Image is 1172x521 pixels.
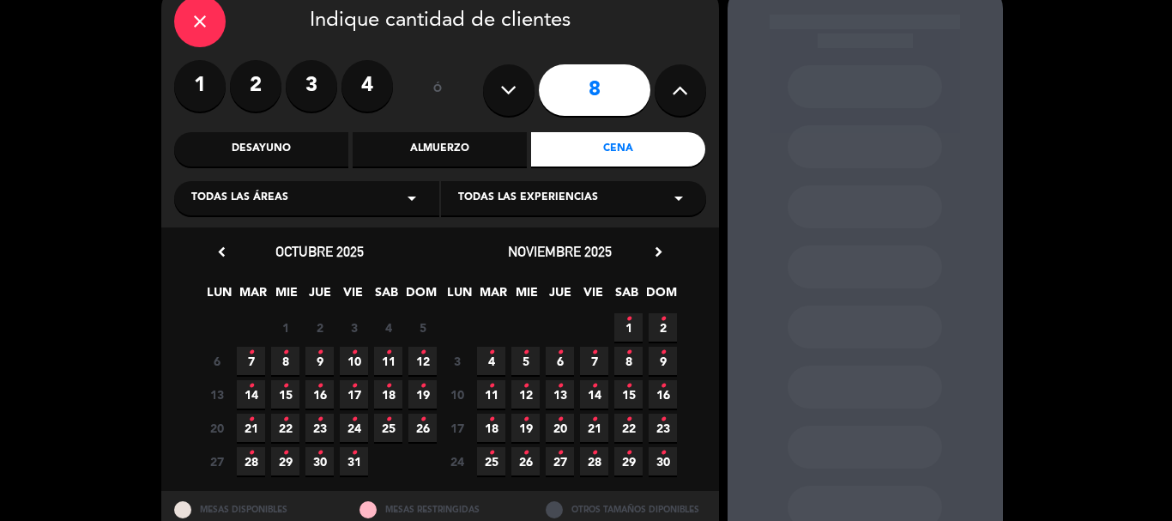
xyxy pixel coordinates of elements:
i: arrow_drop_down [402,188,422,209]
label: 1 [174,60,226,112]
span: SAB [613,282,641,311]
span: JUE [305,282,334,311]
span: noviembre 2025 [508,243,612,260]
span: 1 [271,313,299,342]
i: • [420,373,426,400]
i: • [385,373,391,400]
span: 9 [649,347,677,375]
span: SAB [372,282,401,311]
i: • [420,339,426,367]
span: 4 [477,347,505,375]
span: 31 [340,447,368,476]
span: 5 [408,313,437,342]
span: 12 [511,380,540,409]
span: 19 [511,414,540,442]
i: • [420,406,426,433]
span: 3 [443,347,471,375]
i: • [591,373,597,400]
span: 25 [374,414,402,442]
span: 29 [614,447,643,476]
i: • [591,406,597,433]
i: • [248,439,254,467]
span: 10 [340,347,368,375]
span: 18 [477,414,505,442]
i: • [351,373,357,400]
span: octubre 2025 [275,243,364,260]
i: • [488,406,494,433]
i: • [317,373,323,400]
i: • [591,339,597,367]
span: 15 [271,380,299,409]
span: 8 [271,347,299,375]
i: • [625,406,631,433]
span: 27 [546,447,574,476]
span: MAR [479,282,507,311]
span: MIE [512,282,541,311]
span: 11 [477,380,505,409]
span: 3 [340,313,368,342]
label: 3 [286,60,337,112]
i: • [557,339,563,367]
i: • [557,439,563,467]
i: • [660,439,666,467]
span: 14 [237,380,265,409]
span: 1 [614,313,643,342]
i: • [248,373,254,400]
label: 2 [230,60,281,112]
span: 12 [408,347,437,375]
i: • [282,439,288,467]
i: • [351,339,357,367]
span: 8 [614,347,643,375]
i: • [625,439,631,467]
span: 24 [443,447,471,476]
span: DOM [646,282,674,311]
span: 10 [443,380,471,409]
span: 27 [202,447,231,476]
i: chevron_left [213,243,231,261]
span: LUN [445,282,474,311]
span: MAR [239,282,267,311]
i: • [488,439,494,467]
i: • [625,339,631,367]
span: DOM [406,282,434,311]
i: • [385,339,391,367]
i: • [488,339,494,367]
span: 13 [546,380,574,409]
span: 18 [374,380,402,409]
span: 23 [649,414,677,442]
i: • [488,373,494,400]
span: 4 [374,313,402,342]
span: 28 [237,447,265,476]
span: 21 [580,414,608,442]
span: 9 [305,347,334,375]
label: 4 [341,60,393,112]
span: 7 [237,347,265,375]
i: chevron_right [649,243,668,261]
span: 20 [202,414,231,442]
i: • [351,439,357,467]
span: MIE [272,282,300,311]
i: • [248,339,254,367]
i: • [317,339,323,367]
i: • [660,339,666,367]
span: LUN [205,282,233,311]
span: 22 [614,414,643,442]
span: 5 [511,347,540,375]
span: 15 [614,380,643,409]
i: • [523,373,529,400]
span: 26 [408,414,437,442]
i: • [317,439,323,467]
span: 11 [374,347,402,375]
span: 17 [443,414,471,442]
span: 26 [511,447,540,476]
span: 7 [580,347,608,375]
span: 2 [649,313,677,342]
span: 25 [477,447,505,476]
i: • [591,439,597,467]
span: 30 [305,447,334,476]
div: Almuerzo [353,132,527,167]
i: • [385,406,391,433]
i: • [523,406,529,433]
span: VIE [579,282,607,311]
span: JUE [546,282,574,311]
